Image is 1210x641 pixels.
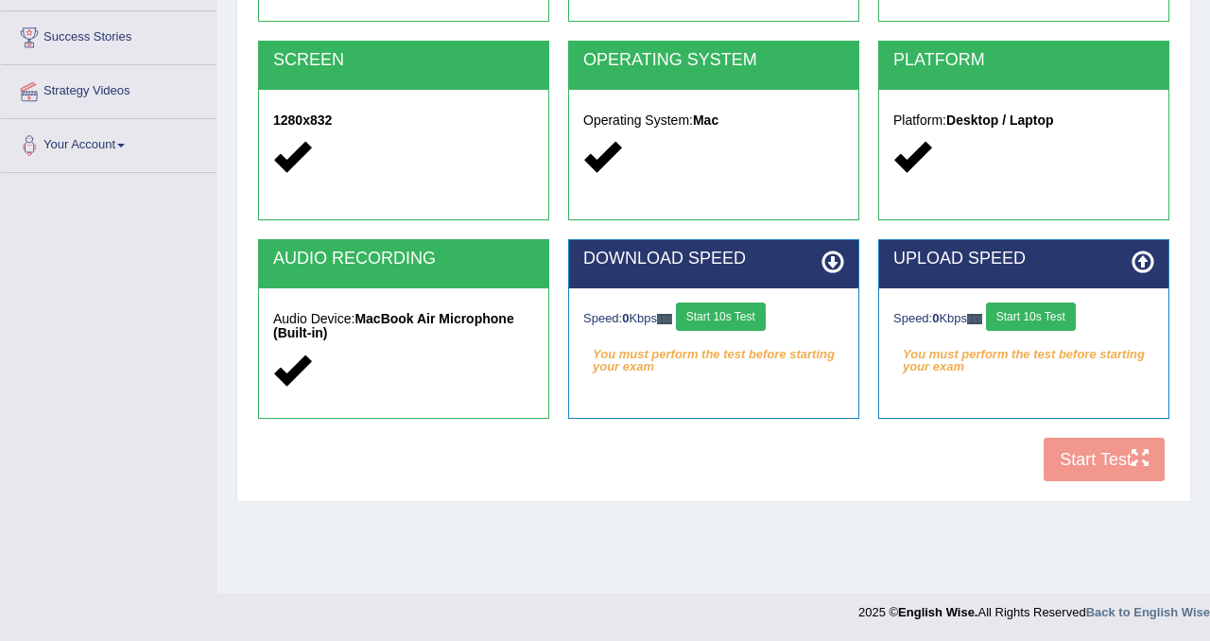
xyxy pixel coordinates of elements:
[893,340,1154,369] em: You must perform the test before starting your exam
[893,113,1154,128] h5: Platform:
[893,303,1154,336] div: Speed: Kbps
[1,11,216,59] a: Success Stories
[1086,605,1210,619] a: Back to English Wise
[583,51,844,70] h2: OPERATING SYSTEM
[273,312,534,341] h5: Audio Device:
[898,605,977,619] strong: English Wise.
[1,119,216,166] a: Your Account
[273,51,534,70] h2: SCREEN
[273,113,332,128] strong: 1280x832
[693,113,718,128] strong: Mac
[622,311,629,325] strong: 0
[986,303,1076,331] button: Start 10s Test
[583,113,844,128] h5: Operating System:
[858,594,1210,621] div: 2025 © All Rights Reserved
[583,340,844,369] em: You must perform the test before starting your exam
[967,314,982,324] img: ajax-loader-fb-connection.gif
[676,303,766,331] button: Start 10s Test
[1,65,216,113] a: Strategy Videos
[893,51,1154,70] h2: PLATFORM
[932,311,939,325] strong: 0
[946,113,1054,128] strong: Desktop / Laptop
[583,303,844,336] div: Speed: Kbps
[273,250,534,269] h2: AUDIO RECORDING
[273,311,514,340] strong: MacBook Air Microphone (Built-in)
[893,250,1154,269] h2: UPLOAD SPEED
[657,314,672,324] img: ajax-loader-fb-connection.gif
[583,250,844,269] h2: DOWNLOAD SPEED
